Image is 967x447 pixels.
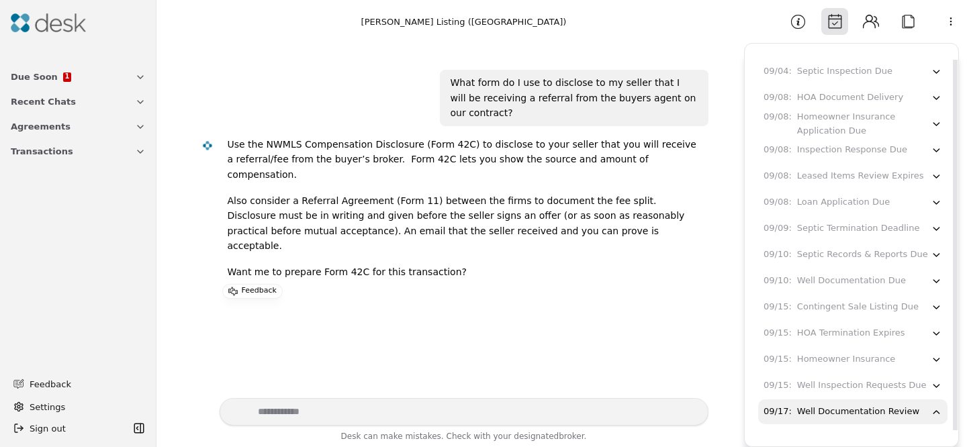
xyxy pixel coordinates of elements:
textarea: Write your prompt here [220,398,708,426]
img: Desk [11,13,86,32]
p: Want me to prepare Form 42C for this transaction? [228,264,698,280]
button: 09/08:HOA Document Delivery [758,85,948,110]
button: 09/15:Homeowner Insurance [758,347,948,372]
p: Feedback [242,285,277,298]
span: Agreements [11,119,71,134]
span: designated [514,432,559,441]
span: Recent Chats [11,95,76,109]
div: Loan Application Due [797,195,890,209]
span: Sign out [30,421,66,436]
div: 09/10 : [764,274,792,288]
span: Transactions [11,144,73,158]
p: Also consider a Referral Agreement (Form 11) between the firms to document the fee split. Disclos... [228,193,698,254]
div: 09/08 : [764,169,792,183]
div: 09/08 : [764,91,792,105]
div: 09/08 : [764,195,792,209]
div: Homeowner Insurance [797,352,895,366]
button: 09/08:Inspection Response Due [758,138,948,162]
button: 09/04:Septic Inspection Due [758,59,948,84]
button: 09/09:Septic Termination Deadline [758,216,948,241]
div: Well Documentation Due [797,274,906,288]
div: What form do I use to disclose to my seller that I will be receiving a referral from the buyers a... [451,75,698,121]
div: 09/08 : [764,110,792,124]
span: Settings [30,400,65,414]
div: 09/15 : [764,300,792,314]
button: 09/08:Loan Application Due [758,190,948,215]
div: Homeowner Insurance Application Due [797,110,931,138]
button: Agreements [3,114,154,139]
button: Recent Chats [3,89,154,114]
div: Septic Records & Reports Due [797,248,928,262]
div: 09/15 : [764,326,792,340]
button: Transactions [3,139,154,164]
button: 09/15:HOA Termination Expires [758,321,948,346]
div: 09/04 : [764,64,792,79]
button: 09/10:Well Documentation Due [758,268,948,293]
div: Leased Items Review Expires [797,169,924,183]
div: Septic Inspection Due [797,64,892,79]
div: Contingent Sale Listing Due [797,300,919,314]
button: Settings [8,396,148,417]
button: 09/08:Homeowner Insurance Application Due [758,111,948,136]
div: Well Documentation Review [797,405,919,419]
button: 09/15:Contingent Sale Listing Due [758,295,948,319]
div: 09/08 : [764,143,792,157]
span: Feedback [30,377,138,391]
span: 1 [64,73,69,80]
div: 09/15 : [764,379,792,393]
div: Inspection Response Due [797,143,907,157]
div: HOA Termination Expires [797,326,905,340]
button: Due Soon1 [3,64,154,89]
button: Sign out [8,417,130,439]
div: Well Inspection Requests Due [797,379,927,393]
img: Desk [201,140,213,151]
button: Feedback [5,372,146,396]
div: 09/17 : [764,405,792,419]
button: 09/10:Septic Records & Reports Due [758,242,948,267]
div: 09/15 : [764,352,792,366]
div: HOA Document Delivery [797,91,903,105]
p: Use the NWMLS Compensation Disclosure (Form 42C) to disclose to your seller that you will receive... [228,137,698,183]
button: 09/17:Well Documentation Review [758,399,948,424]
button: 09/08:Leased Items Review Expires [758,164,948,189]
span: Due Soon [11,70,58,84]
div: 09/09 : [764,221,792,236]
div: Desk can make mistakes. Check with your broker. [220,430,708,447]
div: Septic Termination Deadline [797,221,920,236]
div: [PERSON_NAME] Listing ([GEOGRAPHIC_DATA]) [361,15,567,29]
div: 09/10 : [764,248,792,262]
button: 09/15:Well Inspection Requests Due [758,373,948,398]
